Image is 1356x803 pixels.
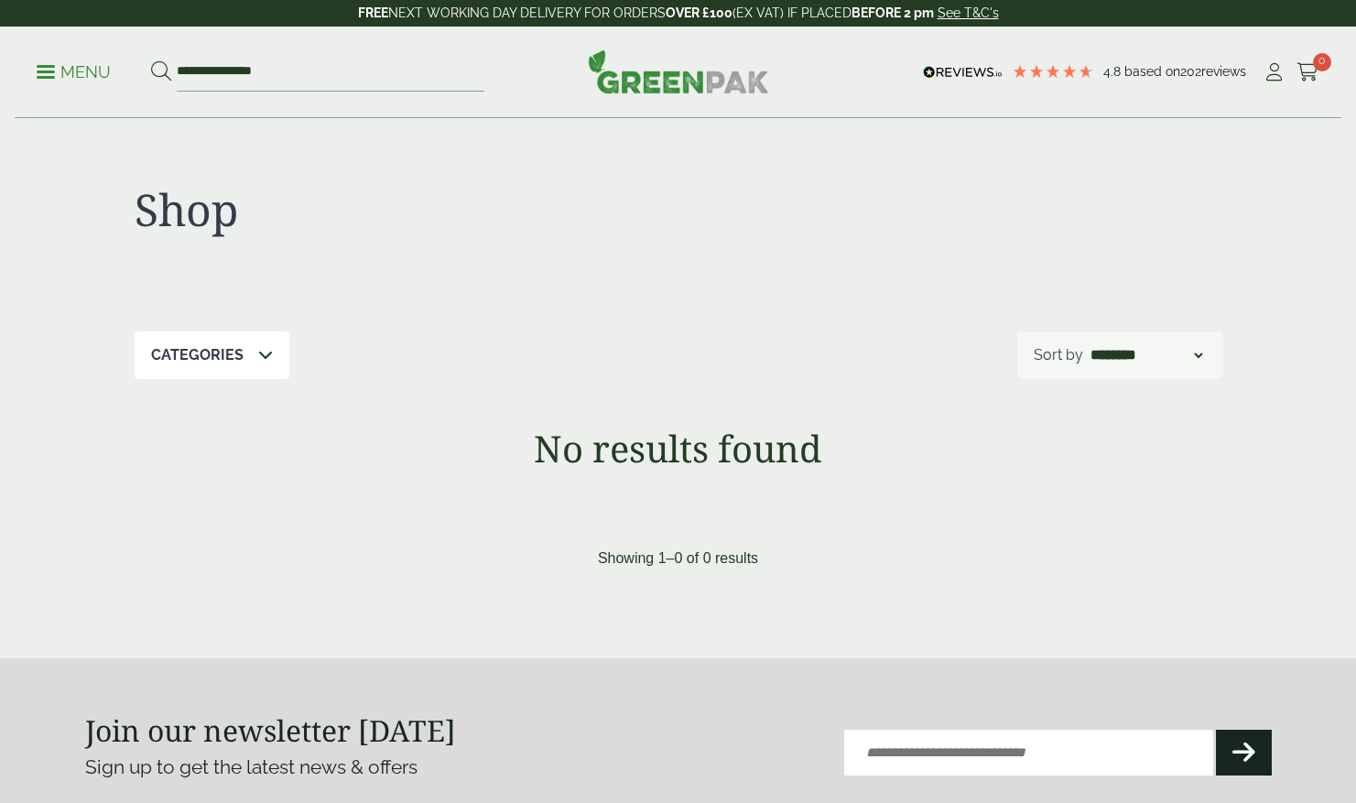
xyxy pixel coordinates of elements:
p: Sign up to get the latest news & offers [85,753,619,782]
p: Categories [151,344,244,366]
p: Showing 1–0 of 0 results [598,548,758,570]
select: Shop order [1087,344,1206,366]
strong: OVER £100 [666,5,732,20]
a: Menu [37,61,111,80]
div: 4.79 Stars [1012,63,1094,80]
span: 0 [1313,53,1331,71]
h1: No results found [85,427,1272,471]
span: reviews [1201,64,1246,79]
i: Cart [1296,63,1319,81]
p: Menu [37,61,111,83]
strong: BEFORE 2 pm [852,5,934,20]
span: 4.8 [1103,64,1124,79]
img: REVIEWS.io [923,66,1003,79]
span: 202 [1180,64,1201,79]
a: See T&C's [938,5,999,20]
h1: Shop [135,183,678,236]
span: Based on [1124,64,1180,79]
a: 0 [1296,59,1319,86]
p: Sort by [1034,344,1083,366]
strong: FREE [358,5,388,20]
strong: Join our newsletter [DATE] [85,711,456,750]
i: My Account [1263,63,1285,81]
img: GreenPak Supplies [588,49,769,93]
